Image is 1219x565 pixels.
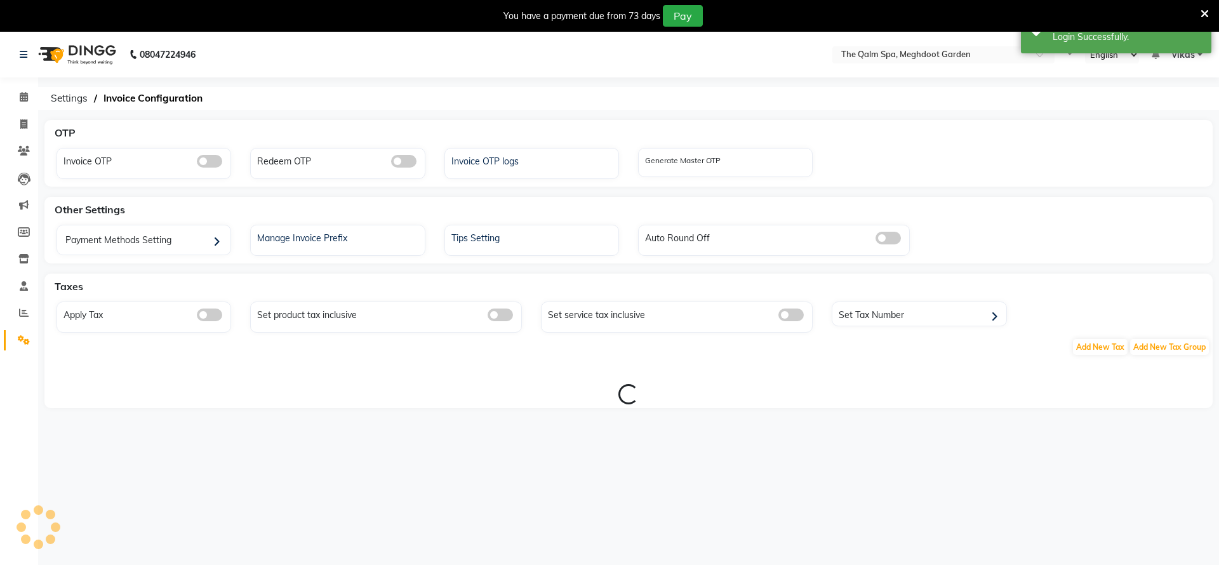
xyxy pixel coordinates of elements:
[445,152,618,168] a: Invoice OTP logs
[642,229,909,245] div: Auto Round Off
[251,229,424,245] a: Manage Invoice Prefix
[60,229,230,255] div: Payment Methods Setting
[254,152,424,168] div: Redeem OTP
[1172,48,1195,62] span: vikas
[44,87,94,110] span: Settings
[60,305,230,322] div: Apply Tax
[503,10,660,23] div: You have a payment due from 73 days
[1053,30,1202,44] div: Login Successfully.
[97,87,209,110] span: Invoice Configuration
[836,305,1006,324] div: Set Tax Number
[1129,341,1210,352] a: Add New Tax Group
[254,305,521,322] div: Set product tax inclusive
[60,152,230,168] div: Invoice OTP
[254,229,424,245] div: Manage Invoice Prefix
[445,229,618,245] a: Tips Setting
[32,37,119,72] img: logo
[448,229,618,245] div: Tips Setting
[1073,339,1128,355] span: Add New Tax
[448,152,618,168] div: Invoice OTP logs
[645,155,721,166] label: Generate Master OTP
[663,5,703,27] button: Pay
[1072,341,1129,352] a: Add New Tax
[1130,339,1209,355] span: Add New Tax Group
[140,37,196,72] b: 08047224946
[545,305,812,322] div: Set service tax inclusive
